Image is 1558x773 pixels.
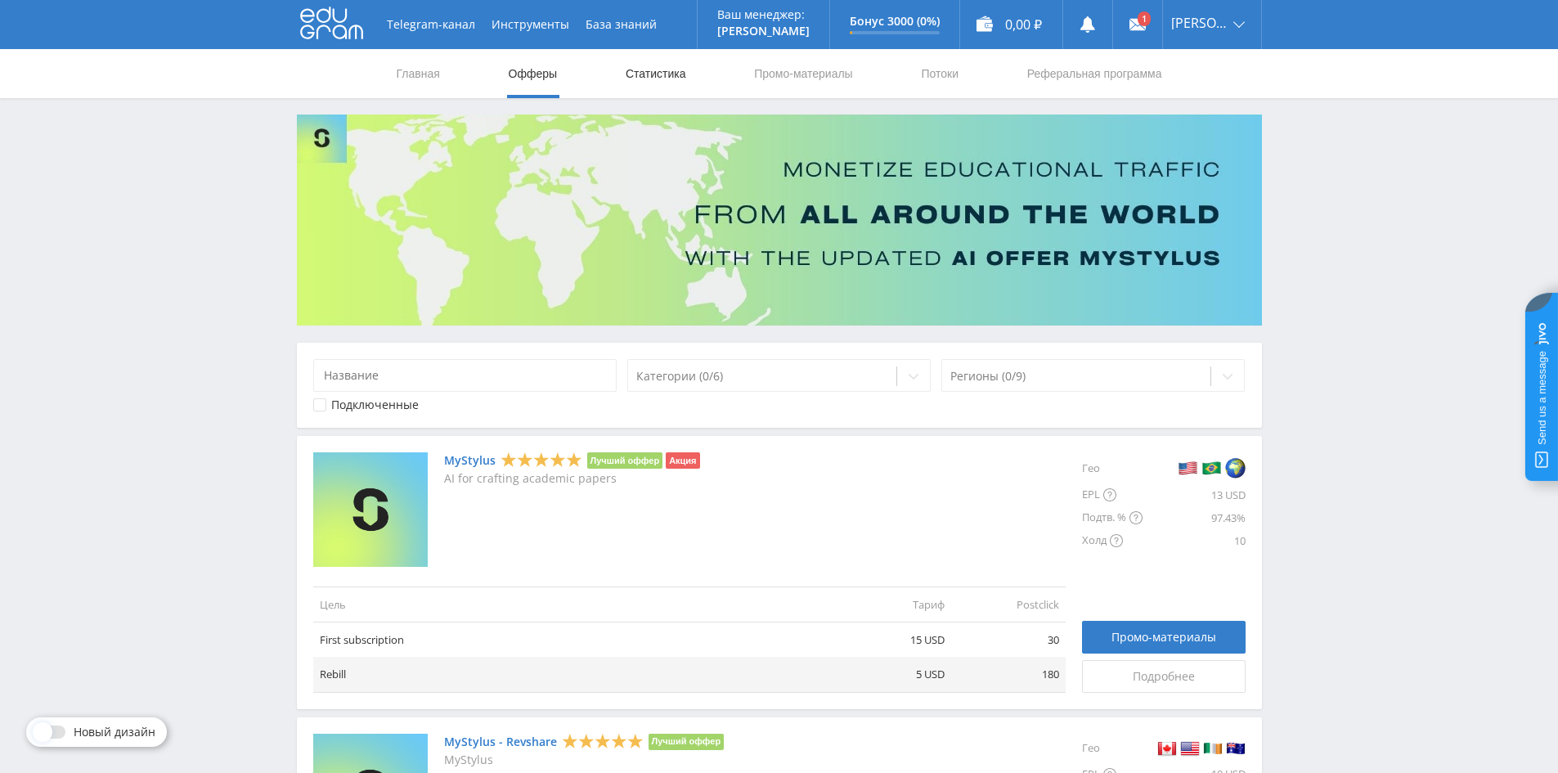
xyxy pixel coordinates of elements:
span: Промо-материалы [1111,631,1216,644]
p: [PERSON_NAME] [717,25,810,38]
a: Статистика [624,49,688,98]
td: Цель [313,586,837,622]
li: Лучший оффер [587,452,663,469]
li: Акция [666,452,699,469]
a: Главная [395,49,442,98]
div: Подключенные [331,398,419,411]
div: Холд [1082,529,1143,552]
div: Гео [1082,452,1143,483]
div: 5 Stars [501,452,582,469]
a: Подробнее [1082,660,1246,693]
input: Название [313,359,617,392]
div: Подтв. % [1082,506,1143,529]
p: Ваш менеджер: [717,8,810,21]
td: 5 USD [837,657,951,692]
p: MyStylus [444,753,725,766]
div: 10 [1143,529,1246,552]
a: Офферы [507,49,559,98]
span: [PERSON_NAME] [1171,16,1228,29]
a: MyStylus [444,454,496,467]
td: 15 USD [837,622,951,658]
a: Промо-материалы [1082,621,1246,654]
span: Новый дизайн [74,726,155,739]
img: Banner [297,115,1262,326]
div: 13 USD [1143,483,1246,506]
img: MyStylus [313,452,428,567]
div: EPL [1082,483,1143,506]
div: 97.43% [1143,506,1246,529]
p: AI for crafting academic papers [444,472,700,485]
li: Лучший оффер [649,734,725,750]
a: MyStylus - Revshare [444,735,557,748]
div: Гео [1082,734,1143,763]
div: 5 Stars [562,732,644,749]
td: First subscription [313,622,837,658]
td: Postclick [951,586,1066,622]
p: Бонус 3000 (0%) [850,15,940,28]
a: Потоки [919,49,960,98]
td: Тариф [837,586,951,622]
a: Промо-материалы [752,49,854,98]
a: Реферальная программа [1026,49,1164,98]
td: Rebill [313,657,837,692]
td: 30 [951,622,1066,658]
td: 180 [951,657,1066,692]
span: Подробнее [1133,670,1195,683]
